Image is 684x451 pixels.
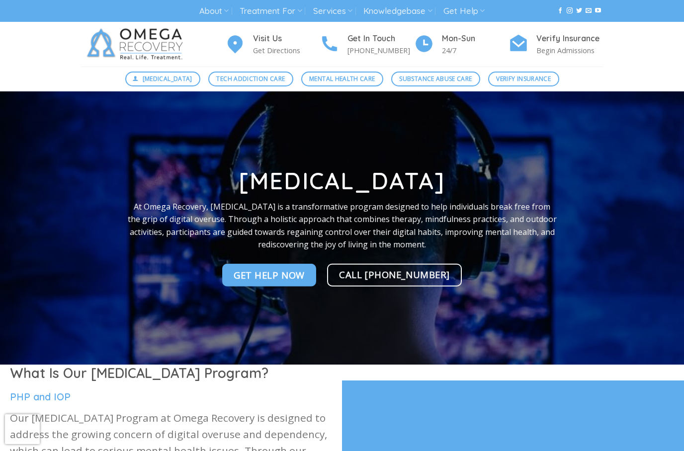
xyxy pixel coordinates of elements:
a: Verify Insurance [488,72,559,86]
a: Follow on Facebook [557,7,563,14]
h4: Verify Insurance [536,32,603,45]
a: Services [313,2,352,20]
a: About [199,2,229,20]
a: Follow on Twitter [576,7,582,14]
a: Mental Health Care [301,72,383,86]
span: Substance Abuse Care [399,74,472,83]
a: Knowledgebase [363,2,432,20]
a: Follow on YouTube [595,7,601,14]
a: Call [PHONE_NUMBER] [327,264,462,287]
a: Get Help NOw [222,264,316,287]
a: Get Help [443,2,485,20]
span: [MEDICAL_DATA] [143,74,192,83]
h4: Get In Touch [347,32,414,45]
a: [MEDICAL_DATA] [125,72,201,86]
h1: What Is Our [MEDICAL_DATA] Program? [10,365,332,382]
span: Call [PHONE_NUMBER] [339,267,450,282]
a: Follow on Instagram [567,7,573,14]
a: Tech Addiction Care [208,72,293,86]
a: Substance Abuse Care [391,72,480,86]
span: Tech Addiction Care [216,74,285,83]
span: Get Help NOw [234,268,305,282]
span: PHP and IOP [10,390,71,403]
p: Begin Admissions [536,45,603,56]
a: Verify Insurance Begin Admissions [509,32,603,57]
h4: Visit Us [253,32,320,45]
a: Send us an email [586,7,592,14]
p: 24/7 [442,45,509,56]
a: Visit Us Get Directions [225,32,320,57]
h4: Mon-Sun [442,32,509,45]
img: Omega Recovery [81,22,193,67]
a: Get In Touch [PHONE_NUMBER] [320,32,414,57]
a: Treatment For [240,2,302,20]
span: Mental Health Care [309,74,375,83]
strong: [MEDICAL_DATA] [239,166,445,195]
p: At Omega Recovery, [MEDICAL_DATA] is a transformative program designed to help individuals break ... [127,200,557,251]
span: Verify Insurance [496,74,551,83]
p: [PHONE_NUMBER] [347,45,414,56]
p: Get Directions [253,45,320,56]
